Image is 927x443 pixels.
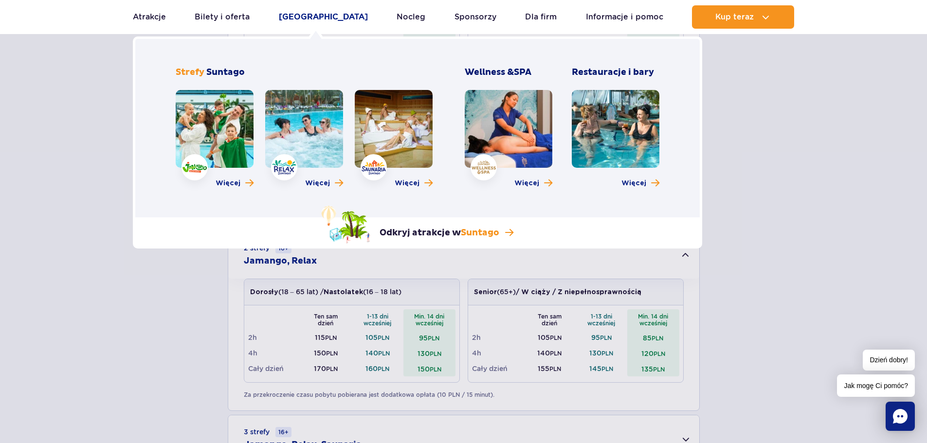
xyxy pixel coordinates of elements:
a: Więcej o Restauracje i bary [621,178,659,188]
span: Suntago [206,67,245,78]
h3: Restauracje i bary [572,67,659,78]
a: Więcej o strefie Relax [305,178,343,188]
p: Odkryj atrakcje w [380,227,499,239]
a: Atrakcje [133,5,166,29]
a: Więcej o Wellness & SPA [514,178,552,188]
a: Nocleg [397,5,425,29]
a: Dla firm [525,5,557,29]
div: Chat [886,402,915,431]
button: Kup teraz [692,5,794,29]
span: Suntago [461,227,499,238]
span: Kup teraz [715,13,754,21]
span: SPA [514,67,531,78]
span: Więcej [514,178,539,188]
a: [GEOGRAPHIC_DATA] [279,5,368,29]
a: Informacje i pomoc [586,5,663,29]
span: Więcej [395,178,419,188]
span: Jak mogę Ci pomóc? [837,374,915,397]
a: Więcej o strefie Saunaria [395,178,433,188]
a: Więcej o strefie Jamango [216,178,254,188]
span: Więcej [216,178,240,188]
span: Wellness & [465,67,531,78]
span: Więcej [305,178,330,188]
span: Strefy [176,67,204,78]
a: Sponsorzy [454,5,496,29]
span: Więcej [621,178,646,188]
span: Dzień dobry! [863,350,915,371]
a: Bilety i oferta [195,5,250,29]
a: Odkryj atrakcje wSuntago [321,206,513,244]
